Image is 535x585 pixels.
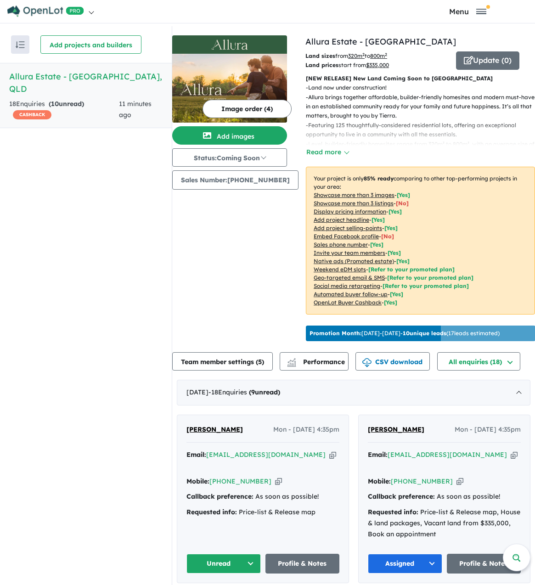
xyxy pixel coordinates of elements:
[368,266,455,273] span: [Refer to your promoted plan]
[172,352,273,371] button: Team member settings (5)
[364,175,394,182] b: 85 % ready
[186,425,243,433] span: [PERSON_NAME]
[49,100,84,108] strong: ( unread)
[172,126,287,145] button: Add images
[186,554,261,574] button: Unread
[396,258,410,264] span: [Yes]
[287,361,296,367] img: bar-chart.svg
[368,507,521,540] div: Price-list & Release map, House & land packages, Vacant land from $335,000, Book an appointment
[390,291,403,298] span: [Yes]
[314,225,382,231] u: Add project selling-points
[384,299,397,306] span: [Yes]
[288,358,345,366] span: Performance
[280,352,349,371] button: Performance
[186,507,339,518] div: Price-list & Release map
[396,200,409,207] span: [ No ]
[186,477,209,485] strong: Mobile:
[314,282,380,289] u: Social media retargeting
[370,52,387,59] u: 800 m
[305,61,449,70] p: start from
[456,51,519,70] button: Update (0)
[287,358,296,363] img: line-chart.svg
[306,147,349,157] button: Read more
[206,450,326,459] a: [EMAIL_ADDRESS][DOMAIN_NAME]
[258,358,262,366] span: 5
[314,274,385,281] u: Geo-targeted email & SMS
[389,208,402,215] span: [ Yes ]
[40,35,141,54] button: Add projects and builders
[186,491,339,502] div: As soon as possible!
[186,492,253,501] strong: Callback preference:
[381,233,394,240] span: [ No ]
[368,492,435,501] strong: Callback preference:
[314,241,368,248] u: Sales phone number
[314,208,386,215] u: Display pricing information
[314,299,382,306] u: OpenLot Buyer Cashback
[387,274,473,281] span: [Refer to your promoted plan]
[186,450,206,459] strong: Email:
[385,52,387,57] sup: 2
[368,425,424,433] span: [PERSON_NAME]
[397,191,410,198] span: [ Yes ]
[388,450,507,459] a: [EMAIL_ADDRESS][DOMAIN_NAME]
[209,477,271,485] a: [PHONE_NUMBER]
[384,225,398,231] span: [ Yes ]
[391,477,453,485] a: [PHONE_NUMBER]
[456,477,463,486] button: Copy
[511,450,518,460] button: Copy
[368,554,442,574] button: Assigned
[368,450,388,459] strong: Email:
[455,424,521,435] span: Mon - [DATE] 4:35pm
[172,148,287,167] button: Status:Coming Soon
[314,258,394,264] u: Native ads (Promoted estate)
[13,110,51,119] span: CASHBACK
[186,508,237,516] strong: Requested info:
[265,554,340,574] a: Profile & Notes
[314,200,394,207] u: Showcase more than 3 listings
[305,36,456,47] a: Allura Estate - [GEOGRAPHIC_DATA]
[275,477,282,486] button: Copy
[208,388,280,396] span: - 18 Enquir ies
[119,100,152,119] span: 11 minutes ago
[9,99,119,121] div: 18 Enquir ies
[314,266,366,273] u: Weekend eDM slots
[249,388,280,396] strong: ( unread)
[310,329,500,337] p: [DATE] - [DATE] - ( 17 leads estimated)
[403,330,446,337] b: 10 unique leads
[310,330,361,337] b: Promotion Month:
[172,170,298,190] button: Sales Number:[PHONE_NUMBER]
[314,249,385,256] u: Invite your team members
[305,51,449,61] p: from
[305,62,338,68] b: Land prices
[383,282,469,289] span: [Refer to your promoted plan]
[366,62,389,68] u: $ 335,000
[314,216,369,223] u: Add project headline
[306,74,535,83] p: [NEW RELEASE] New Land Coming Soon to [GEOGRAPHIC_DATA]
[388,249,401,256] span: [ Yes ]
[447,554,521,574] a: Profile & Notes
[51,100,59,108] span: 10
[9,70,163,95] h5: Allura Estate - [GEOGRAPHIC_DATA] , QLD
[273,424,339,435] span: Mon - [DATE] 4:35pm
[314,233,379,240] u: Embed Facebook profile
[172,35,287,123] a: Allura Estate - Bundamba LogoAllura Estate - Bundamba
[329,450,336,460] button: Copy
[368,491,521,502] div: As soon as possible!
[368,477,391,485] strong: Mobile:
[306,167,535,315] p: Your project is only comparing to other top-performing projects in your area: - - - - - - - - - -...
[305,52,335,59] b: Land sizes
[177,380,530,405] div: [DATE]
[203,100,292,118] button: Image order (4)
[365,52,387,59] span: to
[348,52,365,59] u: 320 m
[402,7,533,16] button: Toggle navigation
[372,216,385,223] span: [ Yes ]
[251,388,255,396] span: 9
[186,424,243,435] a: [PERSON_NAME]
[370,241,383,248] span: [ Yes ]
[362,358,372,367] img: download icon
[355,352,430,371] button: CSV download
[314,291,388,298] u: Automated buyer follow-up
[368,508,418,516] strong: Requested info:
[362,52,365,57] sup: 2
